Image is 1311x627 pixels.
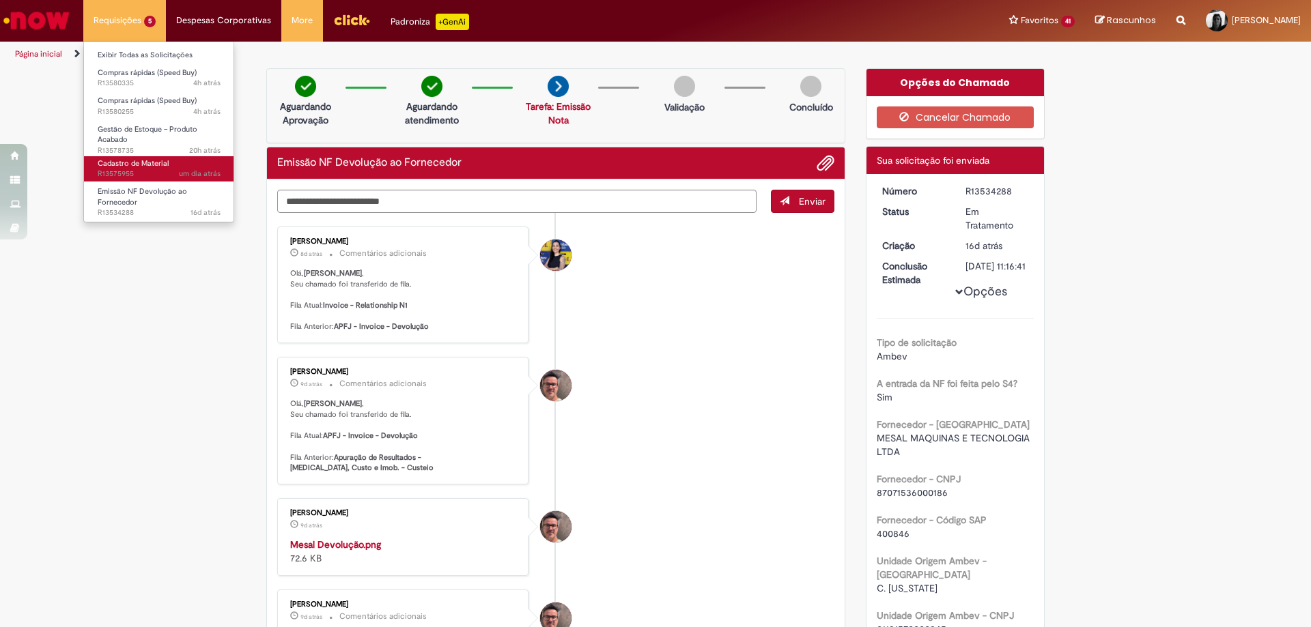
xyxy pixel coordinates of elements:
b: [PERSON_NAME] [304,398,362,409]
dt: Criação [872,239,956,252]
button: Cancelar Chamado [877,106,1034,128]
b: Unidade Origem Ambev - [GEOGRAPHIC_DATA] [877,555,987,581]
span: C. [US_STATE] [877,582,938,594]
p: Olá, , Seu chamado foi transferido de fila. Fila Atual: Fila Anterior: [290,398,518,473]
span: 9d atrás [300,613,322,621]
div: Melissa Paduani [540,239,572,271]
span: Ambev [877,350,907,362]
p: Concluído [789,100,833,114]
span: 20h atrás [189,145,221,156]
div: [PERSON_NAME] [290,368,518,376]
span: MESAL MAQUINAS E TECNOLOGIA LTDA [877,432,1032,458]
time: 29/09/2025 17:55:23 [189,145,221,156]
time: 15/09/2025 09:16:39 [191,207,221,218]
span: R13580335 [98,78,221,89]
b: Invoice - Relationship N1 [323,300,408,310]
div: [PERSON_NAME] [290,237,518,246]
span: R13578735 [98,145,221,156]
p: Aguardando atendimento [399,100,465,127]
span: 16d atrás [191,207,221,218]
span: [PERSON_NAME] [1232,14,1301,26]
div: [DATE] 11:16:41 [965,259,1029,273]
span: 4h atrás [193,106,221,117]
p: Aguardando Aprovação [272,100,339,127]
img: img-circle-grey.png [800,76,821,97]
div: Eliezer De Farias [540,511,572,542]
a: Tarefa: Emissão Nota [526,100,591,126]
span: R13580255 [98,106,221,117]
small: Comentários adicionais [339,611,427,622]
span: Sim [877,391,892,403]
span: 4h atrás [193,78,221,88]
span: Requisições [94,14,141,27]
p: Olá, , Seu chamado foi transferido de fila. Fila Atual: Fila Anterior: [290,268,518,332]
div: Em Tratamento [965,205,1029,232]
div: [PERSON_NAME] [290,600,518,609]
span: Emissão NF Devolução ao Fornecedor [98,186,187,207]
a: Aberto R13580255 : Compras rápidas (Speed Buy) [84,93,234,119]
b: A entrada da NF foi feita pelo S4? [877,377,1017,390]
a: Aberto R13575955 : Cadastro de Material [84,156,234,181]
button: Adicionar anexos [817,154,834,172]
b: Tipo de solicitação [877,336,957,349]
div: 72.6 KB [290,538,518,565]
img: img-circle-grey.png [674,76,695,97]
textarea: Digite sua mensagem aqui... [277,190,757,213]
img: arrow-next.png [548,76,569,97]
span: Cadastro de Material [98,158,169,169]
div: Padroniza [391,14,469,30]
b: APFJ - Invoice - Devolução [323,431,418,441]
span: Gestão de Estoque – Produto Acabado [98,124,197,145]
time: 29/09/2025 11:02:28 [179,169,221,179]
ul: Trilhas de página [10,42,864,67]
p: +GenAi [436,14,469,30]
span: Favoritos [1021,14,1058,27]
span: Compras rápidas (Speed Buy) [98,68,197,78]
dt: Conclusão Estimada [872,259,956,287]
b: Apuração de Resultados - [MEDICAL_DATA], Custo e Imob. - Custeio [290,452,434,473]
a: Página inicial [15,48,62,59]
div: [PERSON_NAME] [290,509,518,517]
span: More [292,14,313,27]
time: 22/09/2025 13:35:35 [300,521,322,529]
time: 15/09/2025 09:16:37 [965,239,1002,252]
b: APFJ - Invoice - Devolução [334,321,429,332]
span: Despesas Corporativas [176,14,271,27]
dt: Status [872,205,956,218]
span: 9d atrás [300,521,322,529]
img: check-circle-green.png [295,76,316,97]
ul: Requisições [83,41,234,222]
b: [PERSON_NAME] [304,268,362,278]
a: Aberto R13578735 : Gestão de Estoque – Produto Acabado [84,122,234,151]
time: 22/09/2025 13:35:10 [300,613,322,621]
h2: Emissão NF Devolução ao Fornecedor Histórico de tíquete [277,157,462,169]
span: Rascunhos [1107,14,1156,27]
span: 5 [144,16,156,27]
time: 22/09/2025 14:14:07 [300,250,322,258]
small: Comentários adicionais [339,248,427,259]
div: Opções do Chamado [866,69,1045,96]
img: check-circle-green.png [421,76,442,97]
dt: Número [872,184,956,198]
span: Enviar [799,195,826,207]
b: Unidade Origem Ambev - CNPJ [877,609,1014,622]
a: Mesal Devolução.png [290,538,381,551]
img: ServiceNow [1,7,72,34]
button: Enviar [771,190,834,213]
b: Fornecedor - Código SAP [877,514,987,526]
a: Aberto R13580335 : Compras rápidas (Speed Buy) [84,65,234,91]
b: Fornecedor - [GEOGRAPHIC_DATA] [877,418,1030,431]
div: R13534288 [965,184,1029,198]
span: Compras rápidas (Speed Buy) [98,96,197,106]
time: 22/09/2025 13:37:02 [300,380,322,388]
span: Sua solicitação foi enviada [877,154,989,166]
div: Eliezer De Farias [540,370,572,401]
img: click_logo_yellow_360x200.png [333,10,370,30]
p: Validação [664,100,705,114]
span: 16d atrás [965,239,1002,252]
span: R13575955 [98,169,221,179]
b: Fornecedor - CNPJ [877,473,961,485]
a: Aberto R13534288 : Emissão NF Devolução ao Fornecedor [84,184,234,214]
time: 30/09/2025 10:08:38 [193,78,221,88]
